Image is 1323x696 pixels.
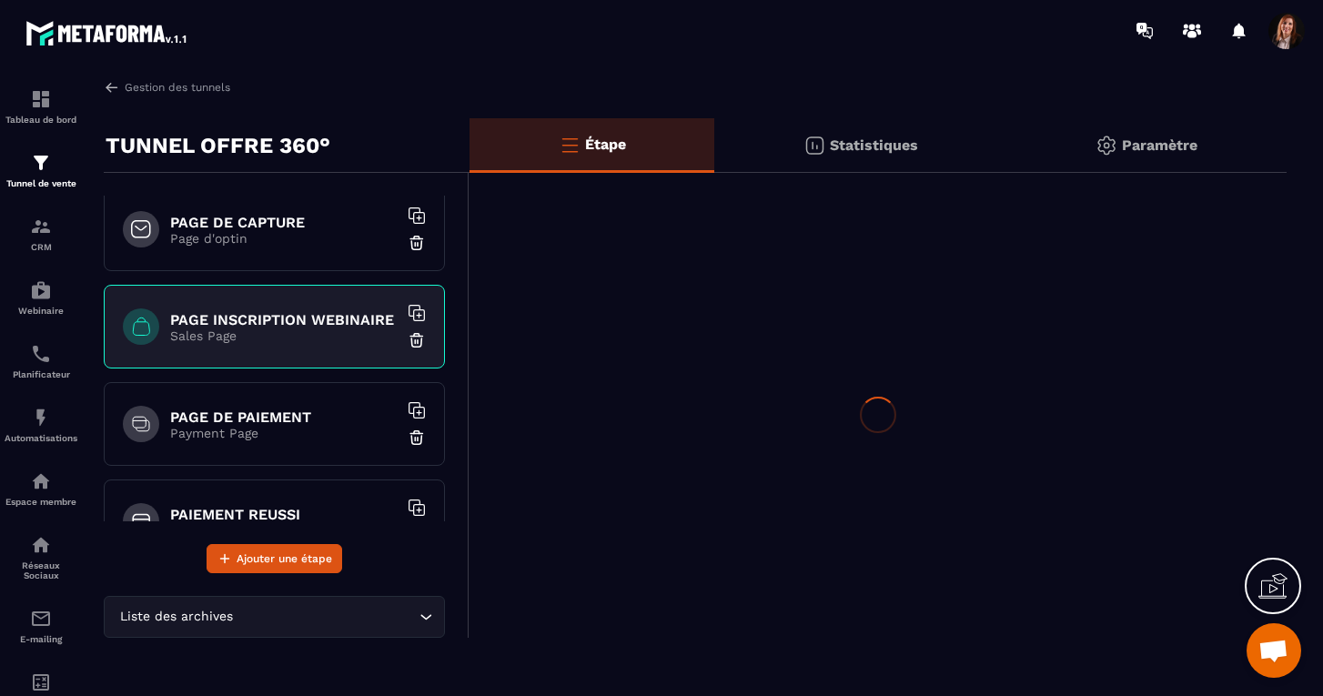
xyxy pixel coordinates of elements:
[5,266,77,329] a: automationsautomationsWebinaire
[5,393,77,457] a: automationsautomationsAutomatisations
[170,311,398,328] h6: PAGE INSCRIPTION WEBINAIRE
[170,328,398,343] p: Sales Page
[5,329,77,393] a: schedulerschedulerPlanificateur
[170,506,398,523] h6: PAIEMENT REUSSI
[116,607,237,627] span: Liste des archives
[408,234,426,252] img: trash
[5,202,77,266] a: formationformationCRM
[5,178,77,188] p: Tunnel de vente
[207,544,342,573] button: Ajouter une étape
[5,138,77,202] a: formationformationTunnel de vente
[30,470,52,492] img: automations
[585,136,626,153] p: Étape
[237,550,332,568] span: Ajouter une étape
[30,343,52,365] img: scheduler
[30,407,52,429] img: automations
[5,634,77,644] p: E-mailing
[104,596,445,638] div: Search for option
[170,214,398,231] h6: PAGE DE CAPTURE
[5,115,77,125] p: Tableau de bord
[5,433,77,443] p: Automatisations
[408,331,426,349] img: trash
[5,520,77,594] a: social-networksocial-networkRéseaux Sociaux
[830,136,918,154] p: Statistiques
[30,88,52,110] img: formation
[803,135,825,156] img: stats.20deebd0.svg
[5,560,77,580] p: Réseaux Sociaux
[1096,135,1117,156] img: setting-gr.5f69749f.svg
[5,457,77,520] a: automationsautomationsEspace membre
[104,79,230,96] a: Gestion des tunnels
[30,152,52,174] img: formation
[30,671,52,693] img: accountant
[30,279,52,301] img: automations
[1247,623,1301,678] a: Ouvrir le chat
[5,306,77,316] p: Webinaire
[104,79,120,96] img: arrow
[30,216,52,237] img: formation
[5,369,77,379] p: Planificateur
[5,497,77,507] p: Espace membre
[170,409,398,426] h6: PAGE DE PAIEMENT
[1122,136,1197,154] p: Paramètre
[408,429,426,447] img: trash
[106,127,330,164] p: TUNNEL OFFRE 360°
[559,134,581,156] img: bars-o.4a397970.svg
[30,608,52,630] img: email
[5,594,77,658] a: emailemailE-mailing
[170,426,398,440] p: Payment Page
[30,534,52,556] img: social-network
[237,607,415,627] input: Search for option
[170,231,398,246] p: Page d'optin
[25,16,189,49] img: logo
[5,242,77,252] p: CRM
[5,75,77,138] a: formationformationTableau de bord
